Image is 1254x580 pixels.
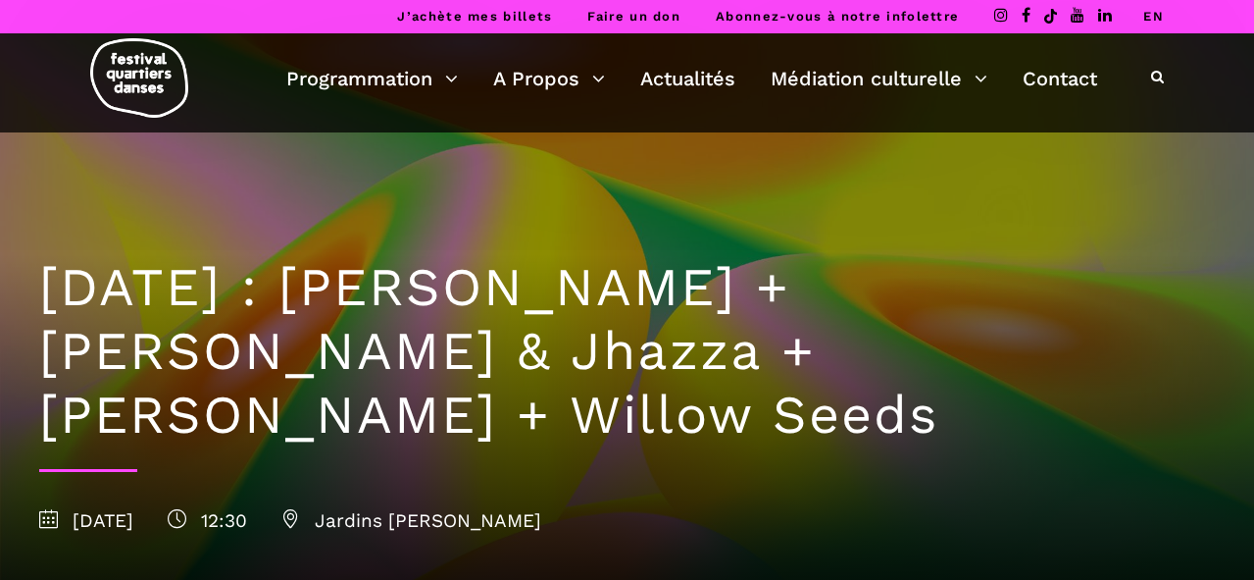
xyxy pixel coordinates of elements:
span: Jardins [PERSON_NAME] [281,509,541,532]
a: Contact [1023,62,1097,95]
a: A Propos [493,62,605,95]
span: [DATE] [39,509,133,532]
a: Faire un don [587,9,680,24]
a: J’achète mes billets [397,9,552,24]
a: Programmation [286,62,458,95]
a: Médiation culturelle [771,62,987,95]
h1: [DATE] : [PERSON_NAME] + [PERSON_NAME] & Jhazza + [PERSON_NAME] + Willow Seeds [39,256,1215,447]
a: Abonnez-vous à notre infolettre [716,9,959,24]
a: Actualités [640,62,735,95]
span: 12:30 [168,509,247,532]
a: EN [1143,9,1164,24]
img: logo-fqd-med [90,38,188,118]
